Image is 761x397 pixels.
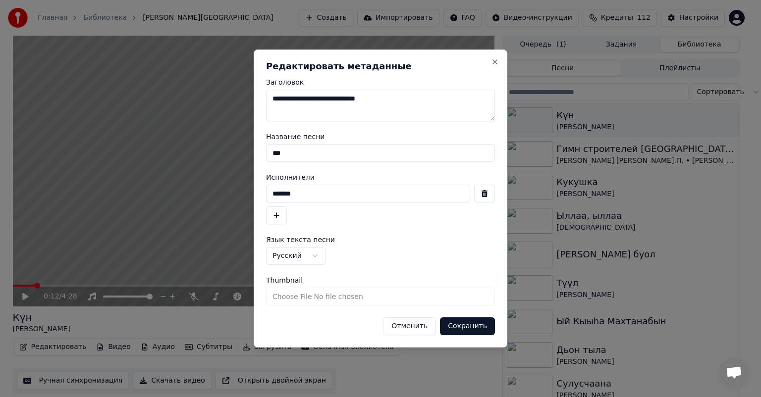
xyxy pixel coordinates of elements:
[266,133,495,140] label: Название песни
[266,236,335,243] span: Язык текста песни
[266,277,303,284] span: Thumbnail
[266,62,495,71] h2: Редактировать метаданные
[383,317,436,335] button: Отменить
[266,174,495,181] label: Исполнители
[440,317,495,335] button: Сохранить
[266,79,495,86] label: Заголовок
